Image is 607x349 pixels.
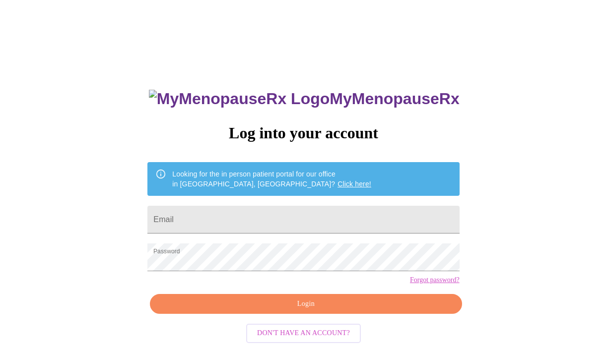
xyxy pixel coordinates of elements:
[149,90,460,108] h3: MyMenopauseRx
[410,276,460,284] a: Forgot password?
[172,165,371,193] div: Looking for the in person patient portal for our office in [GEOGRAPHIC_DATA], [GEOGRAPHIC_DATA]?
[244,328,363,337] a: Don't have an account?
[337,180,371,188] a: Click here!
[257,327,350,340] span: Don't have an account?
[161,298,450,310] span: Login
[150,294,462,314] button: Login
[246,324,361,343] button: Don't have an account?
[147,124,459,142] h3: Log into your account
[149,90,330,108] img: MyMenopauseRx Logo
